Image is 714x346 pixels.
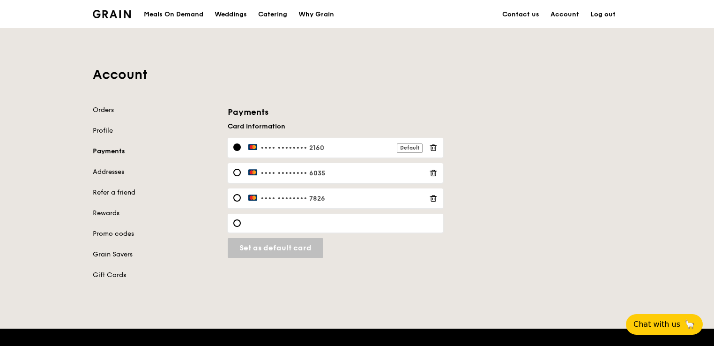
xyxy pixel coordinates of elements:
a: Account [545,0,585,29]
input: Set as default card [228,238,323,258]
img: Payment by MasterCard [248,143,258,150]
a: Weddings [209,0,253,29]
h1: Account [93,66,621,83]
div: Default [397,143,423,153]
span: •••• •••• [260,195,292,203]
div: Why Grain [298,0,334,29]
div: Meals On Demand [144,0,203,29]
span: •••• •••• [260,169,292,177]
a: Promo codes [93,229,216,239]
a: Orders [93,105,216,115]
div: Catering [258,0,287,29]
a: Contact us [497,0,545,29]
img: Payment by MasterCard [248,194,258,201]
a: Grain Savers [93,250,216,259]
a: Refer a friend [93,188,216,197]
div: Card information [228,122,443,130]
a: Log out [585,0,621,29]
a: Why Grain [293,0,340,29]
a: Profile [93,126,216,135]
a: Catering [253,0,293,29]
span: 🦙 [684,319,695,330]
button: Chat with us🦙 [626,314,703,335]
span: Chat with us [633,319,680,330]
a: Gift Cards [93,271,216,280]
span: •••• •••• [260,144,292,152]
img: Grain [93,10,131,18]
img: Payment by MasterCard [248,169,258,175]
h3: Payments [228,105,443,119]
label: •••• 7826 [248,194,423,203]
a: Addresses [93,167,216,177]
div: Weddings [215,0,247,29]
label: •••• 6035 [248,169,423,177]
label: •••• 2160 [248,143,423,152]
a: Rewards [93,209,216,218]
a: Payments [93,147,216,156]
iframe: Secure card payment input frame [248,219,438,227]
